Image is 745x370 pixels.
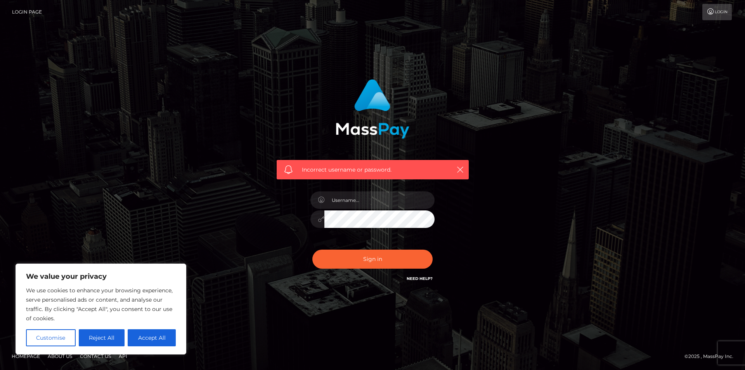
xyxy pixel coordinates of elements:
[407,276,433,281] a: Need Help?
[77,350,114,362] a: Contact Us
[128,329,176,346] button: Accept All
[12,4,42,20] a: Login Page
[9,350,43,362] a: Homepage
[26,272,176,281] p: We value your privacy
[45,350,75,362] a: About Us
[26,329,76,346] button: Customise
[302,166,444,174] span: Incorrect username or password.
[116,350,130,362] a: API
[312,250,433,269] button: Sign in
[324,191,435,209] input: Username...
[336,79,409,139] img: MassPay Login
[702,4,732,20] a: Login
[16,264,186,354] div: We value your privacy
[79,329,125,346] button: Reject All
[26,286,176,323] p: We use cookies to enhance your browsing experience, serve personalised ads or content, and analys...
[684,352,739,361] div: © 2025 , MassPay Inc.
